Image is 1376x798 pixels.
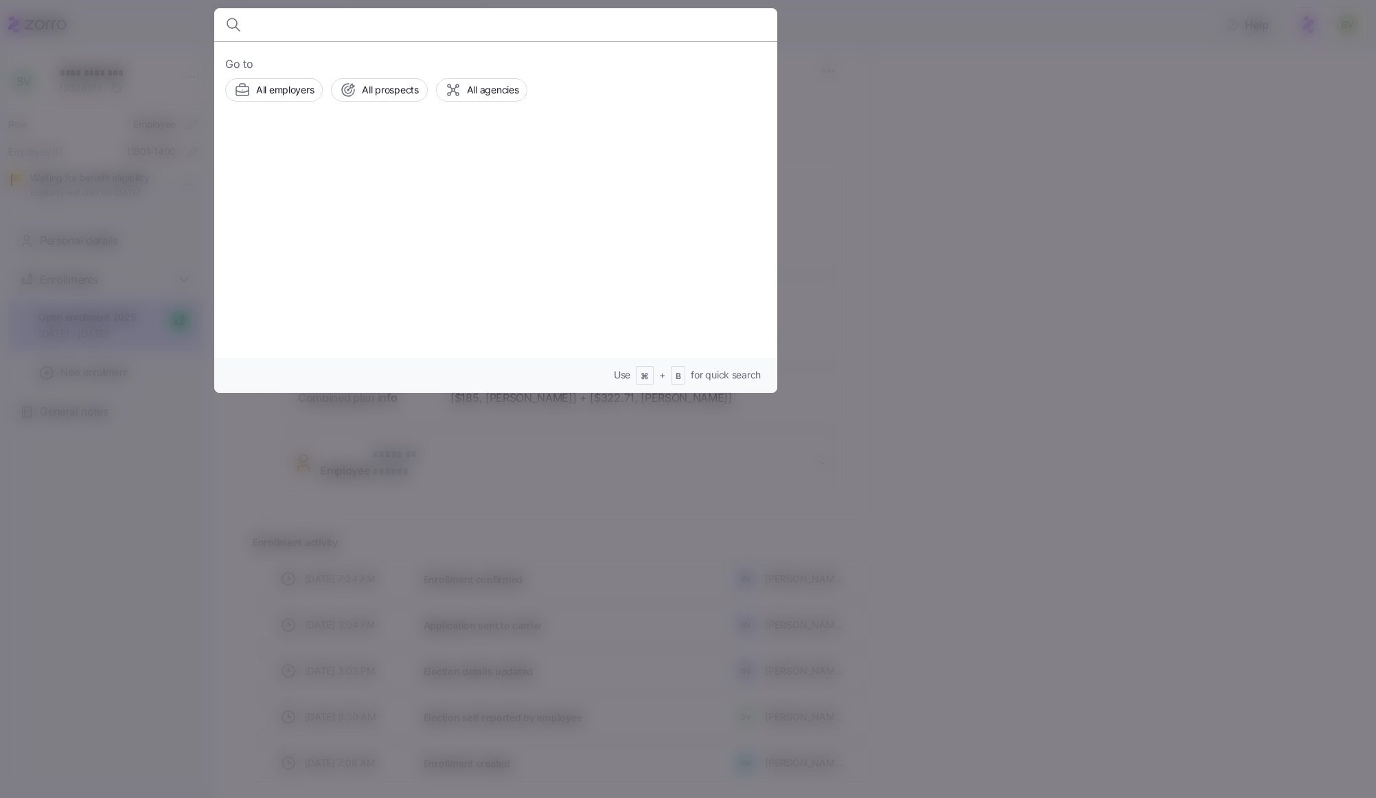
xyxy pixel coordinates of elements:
span: B [676,371,681,383]
span: Use [614,368,630,382]
span: All prospects [362,83,418,97]
span: All employers [256,83,314,97]
span: Go to [225,56,766,73]
button: All prospects [331,78,427,102]
span: ⌘ [641,371,649,383]
button: All agencies [436,78,528,102]
button: All employers [225,78,323,102]
span: All agencies [467,83,519,97]
span: + [659,368,665,382]
span: for quick search [691,368,761,382]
